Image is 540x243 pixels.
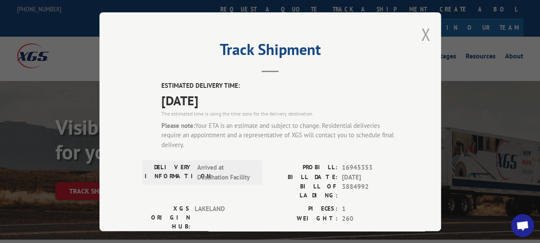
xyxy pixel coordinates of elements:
div: Your ETA is an estimate and subject to change. Residential deliveries require an appointment and ... [161,121,398,150]
h2: Track Shipment [142,43,398,60]
label: WEIGHT: [270,214,338,223]
span: 16945353 [342,163,398,173]
span: [DATE] [342,172,398,182]
label: PIECES: [270,204,338,214]
span: LAKELAND [195,204,252,231]
span: 3884992 [342,182,398,200]
label: PROBILL: [270,163,338,173]
span: Arrived at Destination Facility [197,163,255,182]
label: XGS ORIGIN HUB: [142,204,190,231]
label: BILL DATE: [270,172,338,182]
span: 260 [342,214,398,223]
label: ESTIMATED DELIVERY TIME: [161,81,398,91]
label: DELIVERY INFORMATION: [145,163,193,182]
strong: Please note: [161,121,195,129]
div: The estimated time is using the time zone for the delivery destination. [161,110,398,117]
span: [DATE] [161,90,398,110]
div: Open chat [511,214,534,237]
label: BILL OF LADING: [270,182,338,200]
span: 1 [342,204,398,214]
button: Close modal [421,23,430,46]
